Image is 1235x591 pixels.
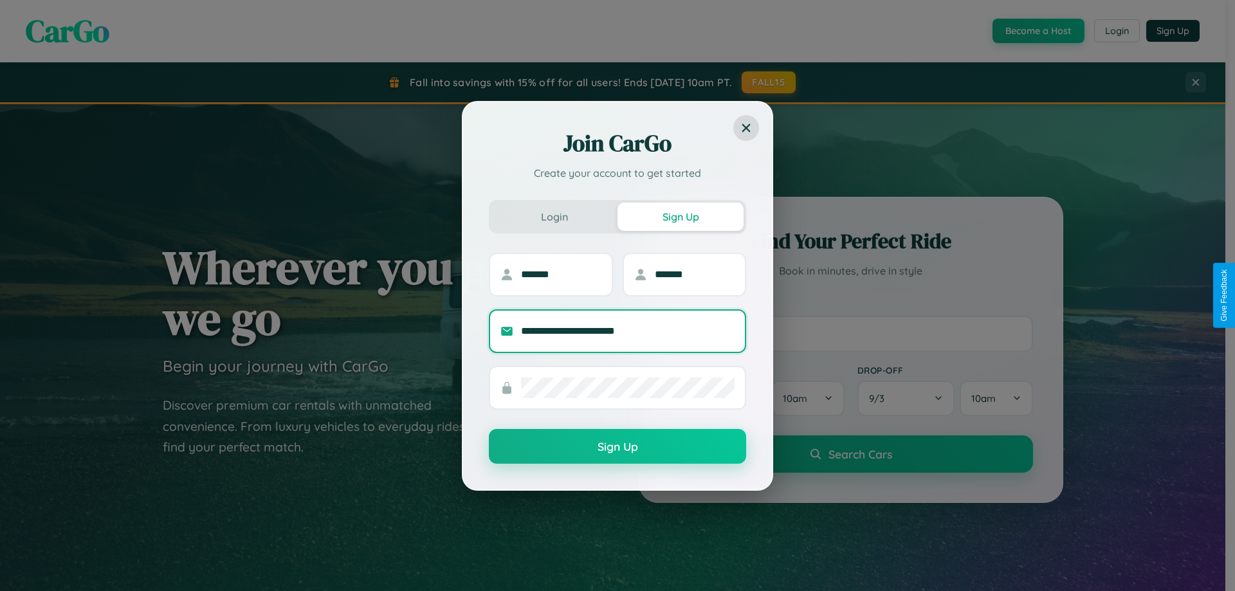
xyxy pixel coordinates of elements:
button: Login [491,203,617,231]
h2: Join CarGo [489,128,746,159]
button: Sign Up [617,203,744,231]
p: Create your account to get started [489,165,746,181]
div: Give Feedback [1220,269,1229,322]
button: Sign Up [489,429,746,464]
